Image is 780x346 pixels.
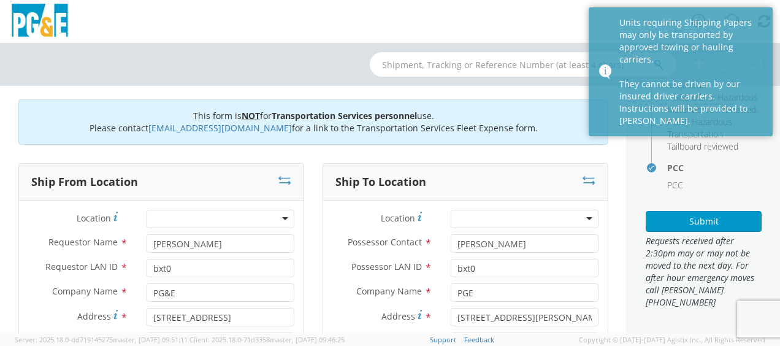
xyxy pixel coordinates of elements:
[667,163,762,172] h4: PCC
[464,335,494,344] a: Feedback
[335,176,426,188] h3: Ship To Location
[18,99,608,145] div: This form is for use. Please contact for a link to the Transportation Services Fleet Expense form.
[45,261,118,272] span: Requestor LAN ID
[646,211,762,232] button: Submit
[370,52,676,77] input: Shipment, Tracking or Reference Number (at least 4 chars)
[52,285,118,297] span: Company Name
[272,110,417,121] b: Transportation Services personnel
[9,4,71,40] img: pge-logo-06675f144f4cfa6a6814.png
[242,110,260,121] u: NOT
[619,17,763,127] div: Units requiring Shipping Papers may only be transported by approved towing or hauling carriers. T...
[381,212,415,224] span: Location
[351,261,422,272] span: Possessor LAN ID
[579,335,765,345] span: Copyright © [DATE]-[DATE] Agistix Inc., All Rights Reserved
[348,236,422,248] span: Possessor Contact
[148,122,292,134] a: [EMAIL_ADDRESS][DOMAIN_NAME]
[189,335,345,344] span: Client: 2025.18.0-71d3358
[356,285,422,297] span: Company Name
[77,310,111,322] span: Address
[667,179,683,191] span: PCC
[77,212,111,224] span: Location
[31,176,138,188] h3: Ship From Location
[48,236,118,248] span: Requestor Name
[113,335,188,344] span: master, [DATE] 09:51:11
[381,310,415,322] span: Address
[15,335,188,344] span: Server: 2025.18.0-dd719145275
[270,335,345,344] span: master, [DATE] 09:46:25
[646,235,762,309] span: Requests received after 2:30pm may or may not be moved to the next day. For after hour emergency ...
[430,335,456,344] a: Support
